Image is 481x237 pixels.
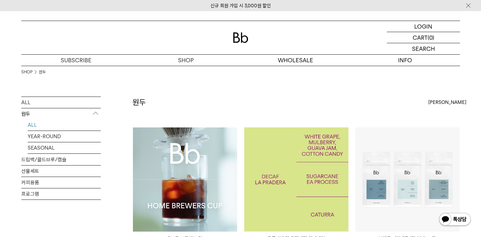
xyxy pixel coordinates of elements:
[21,177,101,188] a: 커피용품
[355,127,460,232] img: 블렌드 커피 3종 (각 200g x3)
[21,188,101,200] a: 프로그램
[28,119,101,131] a: ALL
[39,69,46,75] a: 원두
[133,127,237,232] img: Bb 홈 브루어스 컵
[21,108,101,120] p: 원두
[438,212,471,227] img: 카카오톡 채널 1:1 채팅 버튼
[412,43,435,54] p: SEARCH
[21,97,101,108] a: ALL
[428,32,434,43] p: (0)
[21,55,131,66] a: SUBSCRIBE
[413,32,428,43] p: CART
[131,55,241,66] a: SHOP
[21,166,101,177] a: 선물세트
[241,55,350,66] p: WHOLESALE
[244,127,348,232] a: 콜롬비아 라 프라데라 디카페인
[21,154,101,165] a: 드립백/콜드브루/캡슐
[233,32,248,43] img: 로고
[350,55,460,66] p: INFO
[387,32,460,43] a: CART (0)
[210,3,271,9] a: 신규 회원 가입 시 3,000원 할인
[28,142,101,153] a: SEASONAL
[414,21,432,32] p: LOGIN
[21,69,32,75] a: SHOP
[244,127,348,232] img: 1000001187_add2_054.jpg
[28,131,101,142] a: YEAR-ROUND
[428,98,466,106] span: [PERSON_NAME]
[133,97,146,108] h2: 원두
[387,21,460,32] a: LOGIN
